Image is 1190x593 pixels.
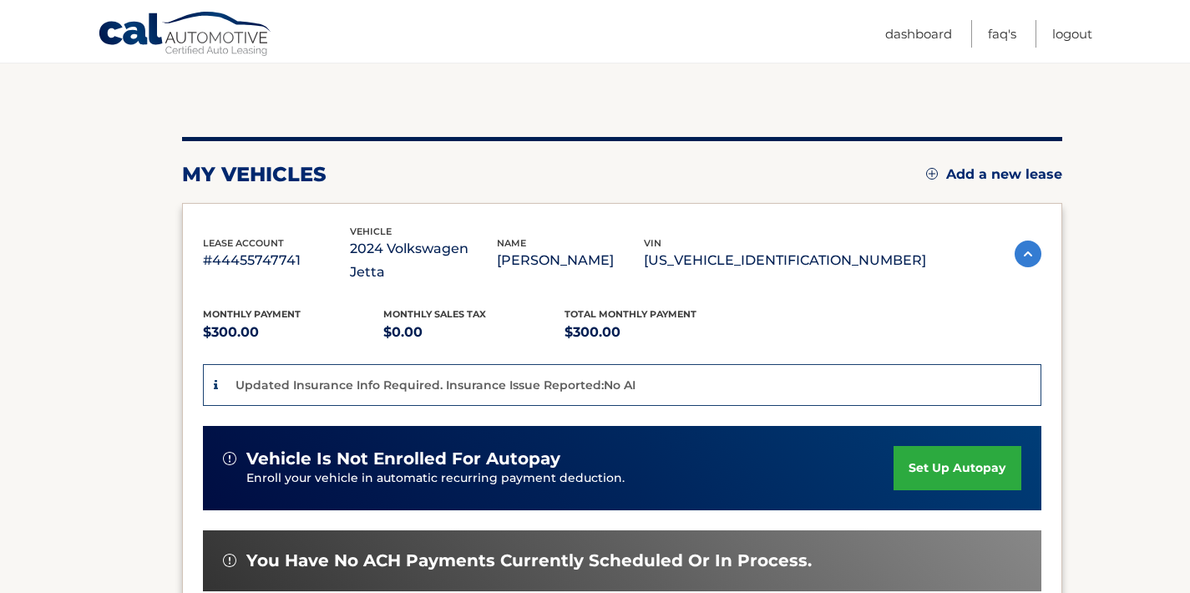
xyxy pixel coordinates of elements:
[98,11,273,59] a: Cal Automotive
[926,168,938,180] img: add.svg
[246,469,894,488] p: Enroll your vehicle in automatic recurring payment deduction.
[203,321,384,344] p: $300.00
[644,237,661,249] span: vin
[497,237,526,249] span: name
[988,20,1016,48] a: FAQ's
[350,226,392,237] span: vehicle
[246,449,560,469] span: vehicle is not enrolled for autopay
[926,166,1062,183] a: Add a new lease
[894,446,1020,490] a: set up autopay
[223,554,236,567] img: alert-white.svg
[565,308,696,320] span: Total Monthly Payment
[497,249,644,272] p: [PERSON_NAME]
[203,249,350,272] p: #44455747741
[203,237,284,249] span: lease account
[203,308,301,320] span: Monthly Payment
[223,452,236,465] img: alert-white.svg
[235,378,636,393] p: Updated Insurance Info Required. Insurance Issue Reported:No AI
[1052,20,1092,48] a: Logout
[1015,241,1041,267] img: accordion-active.svg
[644,249,926,272] p: [US_VEHICLE_IDENTIFICATION_NUMBER]
[383,308,486,320] span: Monthly sales Tax
[383,321,565,344] p: $0.00
[350,237,497,284] p: 2024 Volkswagen Jetta
[182,162,327,187] h2: my vehicles
[565,321,746,344] p: $300.00
[885,20,952,48] a: Dashboard
[246,550,812,571] span: You have no ACH payments currently scheduled or in process.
